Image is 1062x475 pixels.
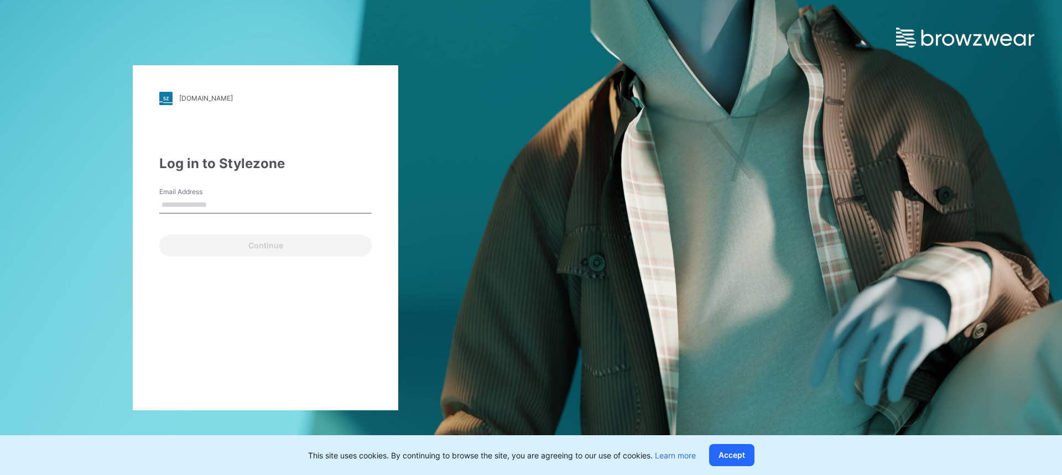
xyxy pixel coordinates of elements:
img: browzwear-logo.e42bd6dac1945053ebaf764b6aa21510.svg [896,28,1034,48]
p: This site uses cookies. By continuing to browse the site, you are agreeing to our use of cookies. [308,450,696,461]
div: Log in to Stylezone [159,154,372,174]
button: Accept [709,444,754,466]
div: [DOMAIN_NAME] [179,94,233,102]
label: Email Address [159,187,237,197]
a: Learn more [655,451,696,460]
img: stylezone-logo.562084cfcfab977791bfbf7441f1a819.svg [159,92,173,105]
a: [DOMAIN_NAME] [159,92,372,105]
